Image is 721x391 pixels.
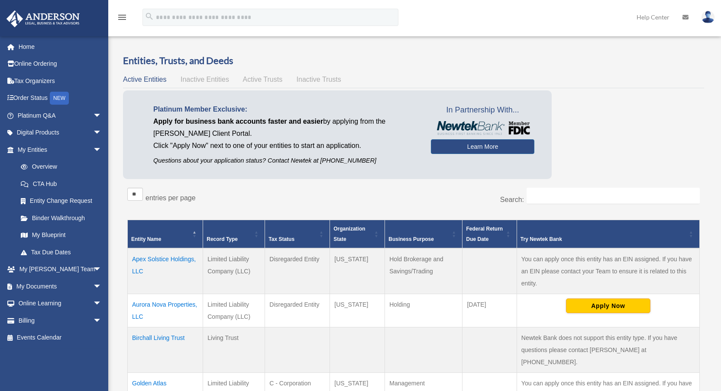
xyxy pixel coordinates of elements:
[385,220,462,248] th: Business Purpose: Activate to sort
[203,327,265,372] td: Living Trust
[566,298,650,313] button: Apply Now
[297,76,341,83] span: Inactive Trusts
[265,294,330,327] td: Disregarded Entity
[388,236,434,242] span: Business Purpose
[517,327,699,372] td: Newtek Bank does not support this entity type. If you have questions please contact [PERSON_NAME]...
[466,226,503,242] span: Federal Return Due Date
[330,248,385,294] td: [US_STATE]
[462,294,517,327] td: [DATE]
[6,124,115,141] a: Digital Productsarrow_drop_down
[6,107,115,124] a: Platinum Q&Aarrow_drop_down
[702,11,715,23] img: User Pic
[521,234,686,244] div: Try Newtek Bank
[500,196,524,203] label: Search:
[517,220,699,248] th: Try Newtek Bank : Activate to sort
[153,103,418,115] p: Platinum Member Exclusive:
[265,248,330,294] td: Disregarded Entity
[431,139,534,154] a: Learn More
[153,118,323,125] span: Apply for business bank accounts faster and easier
[153,155,418,166] p: Questions about your application status? Contact Newtek at [PHONE_NUMBER]
[385,248,462,294] td: Hold Brokerage and Savings/Trading
[268,236,294,242] span: Tax Status
[431,103,534,117] span: In Partnership With...
[123,76,166,83] span: Active Entities
[131,236,161,242] span: Entity Name
[330,294,385,327] td: [US_STATE]
[145,194,196,202] label: entries per page
[207,236,238,242] span: Record Type
[93,261,110,279] span: arrow_drop_down
[12,192,110,210] a: Entity Change Request
[12,175,110,192] a: CTA Hub
[517,248,699,294] td: You can apply once this entity has an EIN assigned. If you have an EIN please contact your Team t...
[128,294,203,327] td: Aurora Nova Properties, LLC
[128,248,203,294] td: Apex Solstice Holdings, LLC
[12,244,110,261] a: Tax Due Dates
[153,140,418,152] p: Click "Apply Now" next to one of your entities to start an application.
[6,141,110,158] a: My Entitiesarrow_drop_down
[12,227,110,244] a: My Blueprint
[181,76,229,83] span: Inactive Entities
[203,220,265,248] th: Record Type: Activate to sort
[4,10,82,27] img: Anderson Advisors Platinum Portal
[128,220,203,248] th: Entity Name: Activate to invert sorting
[6,72,115,90] a: Tax Organizers
[6,312,115,329] a: Billingarrow_drop_down
[6,329,115,346] a: Events Calendar
[117,15,127,22] a: menu
[93,107,110,125] span: arrow_drop_down
[6,295,115,312] a: Online Learningarrow_drop_down
[243,76,283,83] span: Active Trusts
[6,38,115,55] a: Home
[93,141,110,159] span: arrow_drop_down
[6,55,115,73] a: Online Ordering
[12,209,110,227] a: Binder Walkthrough
[93,312,110,330] span: arrow_drop_down
[93,124,110,142] span: arrow_drop_down
[6,261,115,278] a: My [PERSON_NAME] Teamarrow_drop_down
[153,115,418,140] p: by applying from the [PERSON_NAME] Client Portal.
[333,226,365,242] span: Organization State
[265,220,330,248] th: Tax Status: Activate to sort
[93,295,110,313] span: arrow_drop_down
[6,278,115,295] a: My Documentsarrow_drop_down
[128,327,203,372] td: Birchall Living Trust
[50,92,69,105] div: NEW
[203,248,265,294] td: Limited Liability Company (LLC)
[330,220,385,248] th: Organization State: Activate to sort
[203,294,265,327] td: Limited Liability Company (LLC)
[6,90,115,107] a: Order StatusNEW
[93,278,110,295] span: arrow_drop_down
[385,294,462,327] td: Holding
[435,121,530,135] img: NewtekBankLogoSM.png
[12,158,106,176] a: Overview
[117,12,127,22] i: menu
[123,54,704,67] h3: Entities, Trusts, and Deeds
[145,12,154,21] i: search
[462,220,517,248] th: Federal Return Due Date: Activate to sort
